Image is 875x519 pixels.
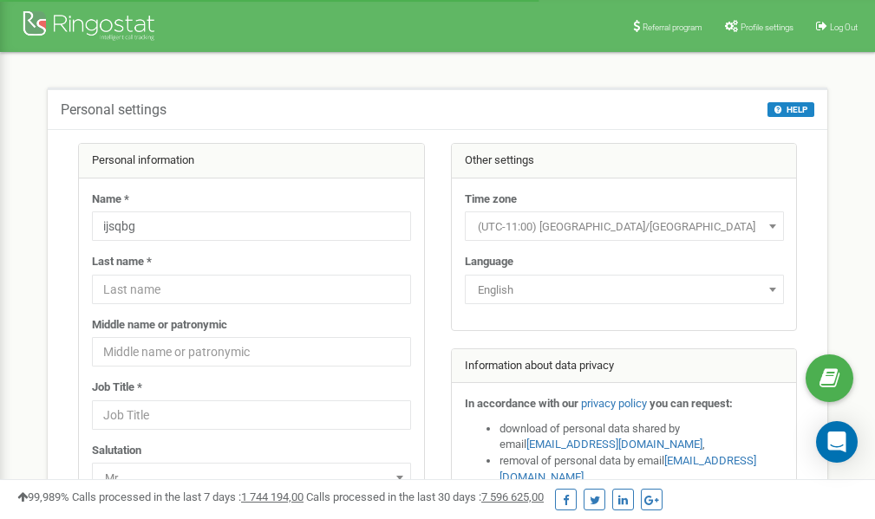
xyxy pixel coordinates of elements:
label: Middle name or patronymic [92,317,227,334]
span: 99,989% [17,490,69,503]
span: Mr. [92,463,411,492]
label: Time zone [465,191,517,208]
div: Open Intercom Messenger [816,421,858,463]
button: HELP [767,102,814,117]
span: Referral program [643,23,702,32]
input: Middle name or patronymic [92,337,411,367]
span: Mr. [98,466,405,490]
span: English [471,278,778,302]
u: 1 744 194,00 [241,490,304,503]
input: Last name [92,275,411,304]
u: 7 596 625,00 [481,490,544,503]
div: Other settings [452,144,797,178]
label: Job Title * [92,380,142,396]
label: Name * [92,191,129,208]
li: download of personal data shared by email , [500,421,784,453]
div: Information about data privacy [452,349,797,384]
label: Language [465,254,513,270]
label: Last name * [92,254,152,270]
a: privacy policy [581,397,647,410]
span: Calls processed in the last 30 days : [306,490,544,503]
strong: In accordance with our [465,397,578,410]
span: Profile settings [741,23,793,32]
h5: Personal settings [61,102,167,118]
span: English [465,275,784,304]
li: removal of personal data by email , [500,453,784,485]
span: (UTC-11:00) Pacific/Midway [471,215,778,239]
span: Log Out [830,23,858,32]
a: [EMAIL_ADDRESS][DOMAIN_NAME] [526,438,702,451]
input: Job Title [92,400,411,430]
div: Personal information [79,144,424,178]
label: Salutation [92,443,141,459]
input: Name [92,211,411,241]
strong: you can request: [650,397,733,410]
span: Calls processed in the last 7 days : [72,490,304,503]
span: (UTC-11:00) Pacific/Midway [465,211,784,241]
